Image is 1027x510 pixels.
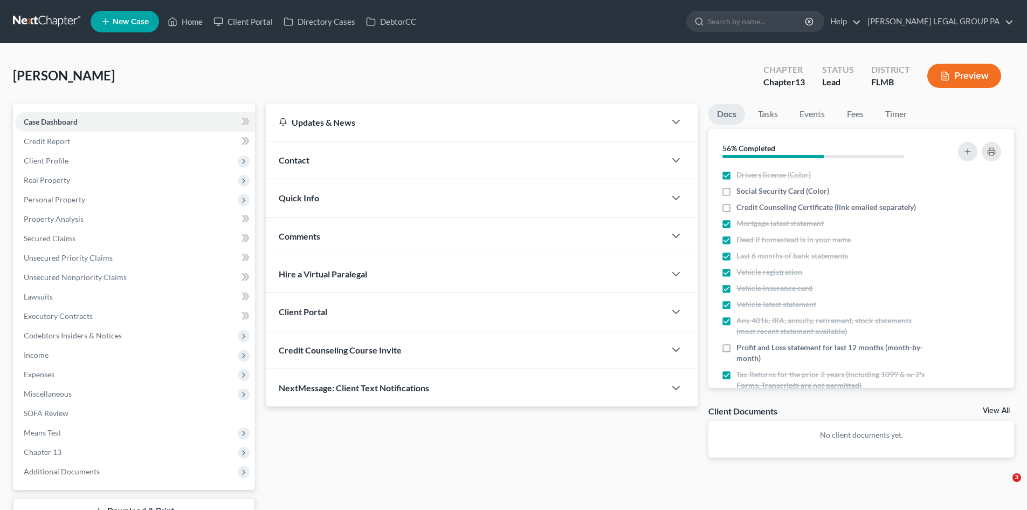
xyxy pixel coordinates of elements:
[24,428,61,437] span: Means Test
[279,193,319,203] span: Quick Info
[708,11,807,31] input: Search by name...
[15,229,255,248] a: Secured Claims
[279,383,429,393] span: NextMessage: Client Text Notifications
[279,307,327,317] span: Client Portal
[736,369,928,391] span: Tax Returns for the prior 2 years (Including 1099 & w-2's Forms. Transcripts are not permitted)
[717,430,1005,440] p: No client documents yet.
[24,137,70,146] span: Credit Report
[822,76,854,89] div: Lead
[736,267,802,277] span: Vehicle registration
[24,292,53,301] span: Lawsuits
[361,12,422,31] a: DebtorCC
[838,104,872,125] a: Fees
[24,350,49,359] span: Income
[15,307,255,326] a: Executory Contracts
[24,234,75,243] span: Secured Claims
[24,331,122,340] span: Codebtors Insiders & Notices
[763,64,805,76] div: Chapter
[279,231,320,241] span: Comments
[24,195,85,204] span: Personal Property
[749,104,787,125] a: Tasks
[24,273,127,282] span: Unsecured Nonpriority Claims
[871,64,910,76] div: District
[862,12,1014,31] a: [PERSON_NAME] LEGAL GROUP PA
[24,214,84,223] span: Property Analysis
[736,299,816,310] span: Vehicle latest statement
[927,64,1001,88] button: Preview
[763,76,805,89] div: Chapter
[24,311,93,321] span: Executory Contracts
[736,169,811,180] span: Drivers license (Color)
[708,104,745,125] a: Docs
[24,253,113,262] span: Unsecured Priority Claims
[24,370,54,379] span: Expenses
[24,447,61,457] span: Chapter 13
[736,283,812,294] span: Vehicle insurance card
[24,117,78,126] span: Case Dashboard
[736,315,928,337] span: Any 401k, IRA, annuity, retirement, stock statements (most recent statement available)
[708,405,777,417] div: Client Documents
[24,156,68,165] span: Client Profile
[1012,473,1021,482] span: 3
[15,132,255,151] a: Credit Report
[722,144,775,153] strong: 56% Completed
[15,209,255,229] a: Property Analysis
[278,12,361,31] a: Directory Cases
[990,473,1016,499] iframe: Intercom live chat
[24,389,72,398] span: Miscellaneous
[279,117,652,128] div: Updates & News
[871,76,910,89] div: FLMB
[15,404,255,423] a: SOFA Review
[24,467,100,476] span: Additional Documents
[736,234,851,245] span: Deed if homestead is in your name
[822,64,854,76] div: Status
[24,175,70,185] span: Real Property
[279,269,367,279] span: Hire a Virtual Paralegal
[113,18,149,26] span: New Case
[15,268,255,287] a: Unsecured Nonpriority Claims
[791,104,833,125] a: Events
[983,407,1010,414] a: View All
[795,77,805,87] span: 13
[736,342,928,364] span: Profit and Loss statement for last 12 months (month-by-month)
[736,250,848,261] span: Last 6 months of bank statements
[15,112,255,132] a: Case Dashboard
[736,218,824,229] span: Mortgage latest statement
[13,67,115,83] span: [PERSON_NAME]
[15,248,255,268] a: Unsecured Priority Claims
[162,12,208,31] a: Home
[15,287,255,307] a: Lawsuits
[279,345,402,355] span: Credit Counseling Course Invite
[24,409,68,418] span: SOFA Review
[279,155,309,165] span: Contact
[877,104,915,125] a: Timer
[736,202,916,213] span: Credit Counseling Certificate (link emailed separately)
[825,12,861,31] a: Help
[736,186,829,196] span: Social Security Card (Color)
[208,12,278,31] a: Client Portal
